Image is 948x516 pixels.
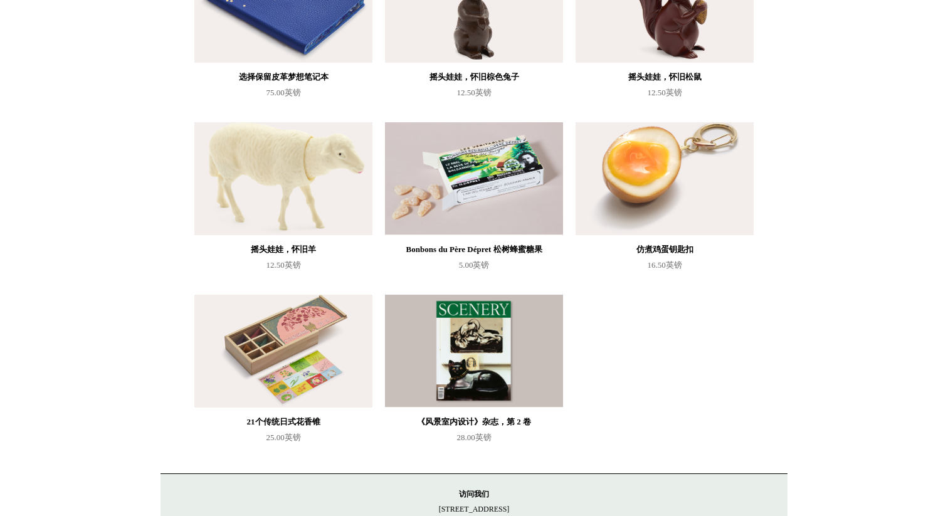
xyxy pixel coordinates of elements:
font: 仿煮鸡蛋钥匙扣 [636,245,693,254]
a: Bonbons du Père Dépret 松树蜂蜜糖果 5.00英镑 [385,242,563,293]
font: 75.00英镑 [266,88,300,97]
font: 21个传统日式花香锥 [247,417,320,426]
a: 选择保留皮革梦想笔记本 75.00英镑 [194,70,372,121]
a: 摇头娃娃，怀旧羊 12.50英镑 [194,242,372,293]
img: Bonbons du Père Dépret 松树蜂蜜糖果 [385,122,563,235]
font: 摇头娃娃，怀旧羊 [251,245,316,254]
a: 《风景室内设计》杂志，第 2 卷 《风景室内设计》杂志，第 2 卷 [385,295,563,408]
font: 选择保留皮革梦想笔记本 [239,72,329,82]
font: 12.50英镑 [647,88,682,97]
font: 28.00英镑 [456,433,491,442]
font: 《风景室内设计》杂志，第 2 卷 [417,417,531,426]
a: 21个传统日式花香锥 21个传统日式花香锥 [194,295,372,408]
a: 《风景室内设计》杂志，第 2 卷 28.00英镑 [385,414,563,466]
font: 16.50英镑 [647,260,682,270]
font: 12.50英镑 [456,88,491,97]
font: [STREET_ADDRESS] [439,505,510,513]
a: 仿煮鸡蛋钥匙扣 16.50英镑 [576,242,754,293]
a: 摇头娃娃，怀旧棕色兔子 12.50英镑 [385,70,563,121]
font: Bonbons du Père Dépret 松树蜂蜜糖果 [406,245,542,254]
a: Bonbons du Père Dépret 松树蜂蜜糖果 Bonbons du Père Dépret 松树蜂蜜糖果 [385,122,563,235]
font: 摇头娃娃，怀旧棕色兔子 [429,72,519,82]
img: 仿煮鸡蛋钥匙扣 [576,122,754,235]
a: 摇头娃娃，怀旧羊 摇头娃娃，怀旧羊 [194,122,372,235]
font: 25.00英镑 [266,433,300,442]
img: 摇头娃娃，怀旧羊 [194,122,372,235]
font: 5.00英镑 [459,260,490,270]
img: 21个传统日式花香锥 [194,295,372,408]
img: 《风景室内设计》杂志，第 2 卷 [385,295,563,408]
a: 仿煮鸡蛋钥匙扣 仿煮鸡蛋钥匙扣 [576,122,754,235]
font: 12.50英镑 [266,260,300,270]
font: 访问我们 [459,490,489,498]
a: 21个传统日式花香锥 25.00英镑 [194,414,372,466]
a: 摇头娃娃，怀旧松鼠 12.50英镑 [576,70,754,121]
font: 摇头娃娃，怀旧松鼠 [628,72,702,82]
